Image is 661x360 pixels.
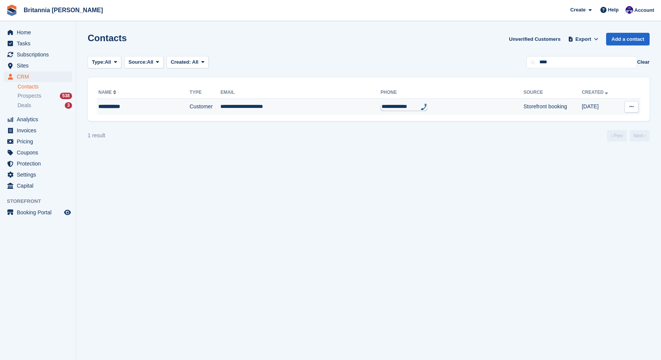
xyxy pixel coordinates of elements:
[18,102,31,109] span: Deals
[523,99,582,115] td: Storefront booking
[637,58,650,66] button: Clear
[630,130,650,141] a: Next
[576,35,591,43] span: Export
[634,6,654,14] span: Account
[189,87,220,99] th: Type
[147,58,154,66] span: All
[4,49,72,60] a: menu
[605,130,651,141] nav: Page
[88,33,127,43] h1: Contacts
[88,56,121,69] button: Type: All
[4,207,72,218] a: menu
[88,132,105,140] div: 1 result
[18,92,41,100] span: Prospects
[17,60,63,71] span: Sites
[220,87,380,99] th: Email
[105,58,111,66] span: All
[18,83,72,90] a: Contacts
[17,136,63,147] span: Pricing
[17,71,63,82] span: CRM
[4,125,72,136] a: menu
[17,158,63,169] span: Protection
[606,33,650,45] a: Add a contact
[17,169,63,180] span: Settings
[626,6,633,14] img: Cameron Ballard
[17,114,63,125] span: Analytics
[17,180,63,191] span: Capital
[17,49,63,60] span: Subscriptions
[4,180,72,191] a: menu
[4,60,72,71] a: menu
[421,103,427,110] img: hfpfyWBK5wQHBAGPgDf9c6qAYOxxMAAAAASUVORK5CYII=
[17,147,63,158] span: Coupons
[608,6,619,14] span: Help
[17,207,63,218] span: Booking Portal
[65,102,72,109] div: 3
[607,130,627,141] a: Previous
[189,99,220,115] td: Customer
[506,33,563,45] a: Unverified Customers
[4,158,72,169] a: menu
[21,4,106,16] a: Britannia [PERSON_NAME]
[167,56,209,69] button: Created: All
[124,56,164,69] button: Source: All
[17,38,63,49] span: Tasks
[380,87,523,99] th: Phone
[92,58,105,66] span: Type:
[4,27,72,38] a: menu
[4,114,72,125] a: menu
[171,59,191,65] span: Created:
[60,93,72,99] div: 538
[6,5,18,16] img: stora-icon-8386f47178a22dfd0bd8f6a31ec36ba5ce8667c1dd55bd0f319d3a0aa187defe.svg
[582,99,619,115] td: [DATE]
[4,38,72,49] a: menu
[4,169,72,180] a: menu
[4,71,72,82] a: menu
[128,58,147,66] span: Source:
[566,33,600,45] button: Export
[63,208,72,217] a: Preview store
[523,87,582,99] th: Source
[570,6,586,14] span: Create
[98,90,118,95] a: Name
[17,27,63,38] span: Home
[192,59,199,65] span: All
[582,90,610,95] a: Created
[17,125,63,136] span: Invoices
[4,136,72,147] a: menu
[7,198,76,205] span: Storefront
[4,147,72,158] a: menu
[18,92,72,100] a: Prospects 538
[18,101,72,109] a: Deals 3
